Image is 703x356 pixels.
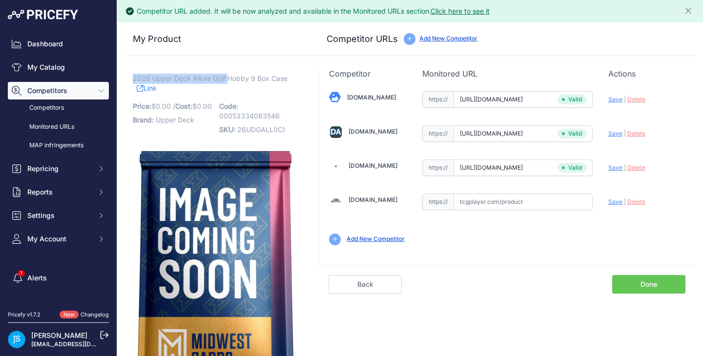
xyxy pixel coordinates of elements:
a: Click here to see it [431,7,490,15]
span: Brand: [133,116,154,124]
span: / $ [173,102,212,110]
div: Competitor URL added. It will be now analyzed and available in the Monitored URLs section. [137,6,490,16]
a: [DOMAIN_NAME] [349,162,397,169]
nav: Sidebar [8,35,109,324]
p: $ [133,99,213,113]
a: Done [612,275,685,294]
span: | [624,164,626,171]
a: Back [329,275,402,294]
a: [EMAIL_ADDRESS][DOMAIN_NAME] [31,340,133,348]
button: Repricing [8,160,109,178]
input: blowoutcards.com/product [454,91,593,108]
span: My Account [27,234,91,244]
span: 00053334083546 [219,112,280,120]
input: dacardworld.com/product [454,125,593,142]
span: https:// [422,159,454,176]
a: Changelog [81,311,109,318]
span: Delete [627,96,645,103]
a: [DOMAIN_NAME] [349,196,397,203]
a: [DOMAIN_NAME] [347,94,396,101]
span: | [624,130,626,137]
span: | [624,96,626,103]
a: My Catalog [8,59,109,76]
span: Save [608,198,622,205]
a: Add New Competitor [419,35,477,42]
a: MAP infringements [8,137,109,154]
span: Save [608,164,622,171]
div: Pricefy v1.7.2 [8,311,41,319]
span: 2026 Upper Deck Allure Golf Hobby 9 Box Case [133,72,288,84]
button: Close [683,4,695,16]
span: Upper Deck [156,116,194,124]
span: Reports [27,187,91,197]
span: Delete [627,130,645,137]
span: https:// [422,125,454,142]
button: My Account [8,230,109,248]
span: Cost: [175,102,192,110]
button: Reports [8,183,109,201]
a: Link [137,82,157,94]
span: New [60,311,79,319]
span: Repricing [27,164,91,174]
span: Save [608,96,622,103]
span: Competitors [27,86,91,96]
button: Competitors [8,82,109,99]
input: tcgplayer.com/product [454,194,593,210]
p: Monitored URL [422,68,593,79]
button: Settings [8,207,109,224]
span: 26UDGALL(IC) [237,125,285,134]
a: [DOMAIN_NAME] [349,128,397,135]
span: https:// [422,91,454,108]
input: steelcitycollectibles.com/product [454,159,593,176]
span: https:// [422,194,454,210]
span: | [624,198,626,205]
h3: My Product [133,32,299,46]
span: Settings [27,211,91,220]
span: Delete [627,198,645,205]
a: Add New Competitor [347,235,405,242]
span: 0.00 [156,102,171,110]
span: SKU: [219,125,235,134]
a: Competitors [8,99,109,117]
a: [PERSON_NAME] [31,331,87,339]
span: Price: [133,102,151,110]
h3: Competitor URLs [327,32,398,46]
span: 0.00 [197,102,212,110]
span: Save [608,130,622,137]
img: Pricefy Logo [8,10,78,20]
a: Monitored URLs [8,119,109,136]
p: Competitor [329,68,406,79]
a: Alerts [8,269,109,287]
span: Delete [627,164,645,171]
a: Dashboard [8,35,109,53]
p: Actions [608,68,685,79]
span: Code: [219,102,238,110]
